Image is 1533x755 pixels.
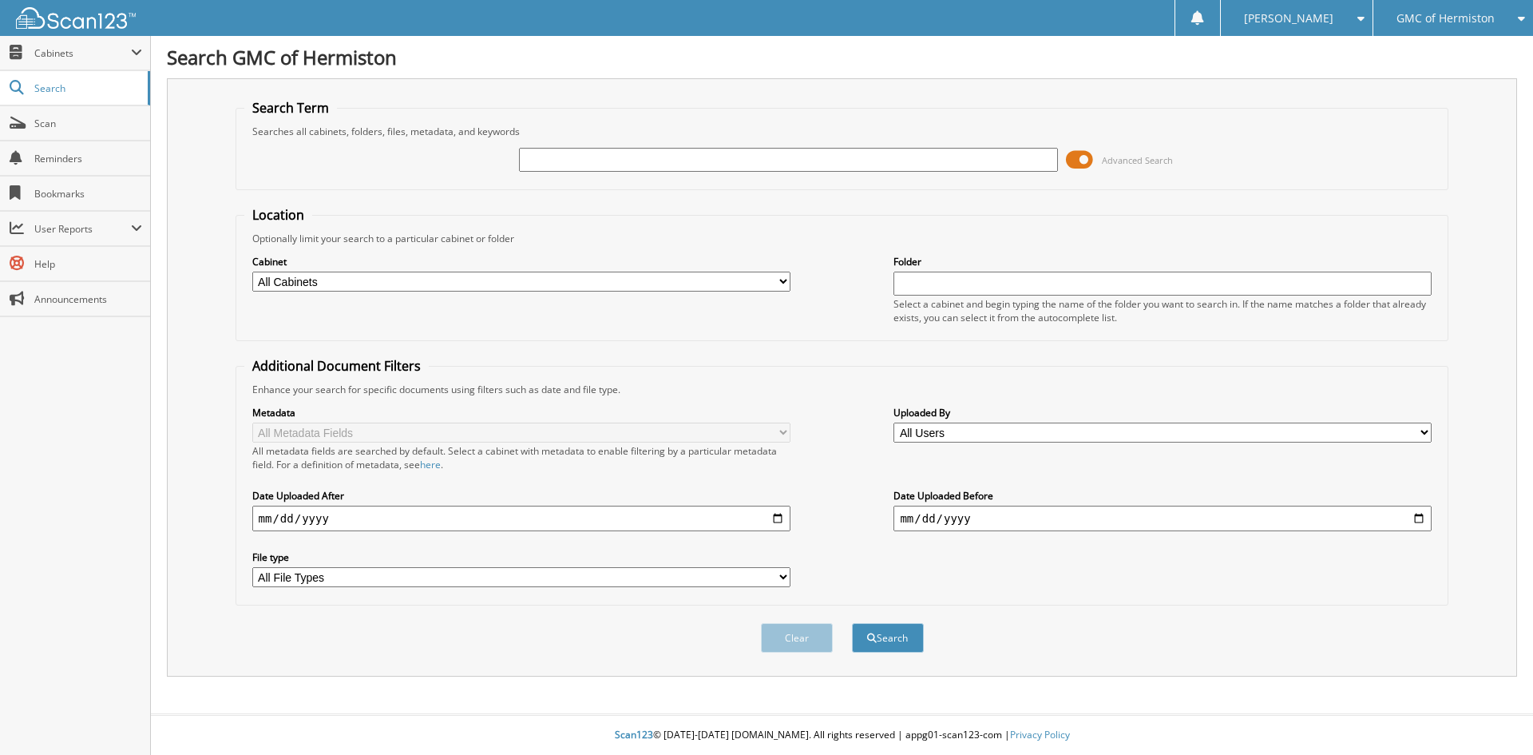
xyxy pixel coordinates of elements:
label: File type [252,550,790,564]
div: Enhance your search for specific documents using filters such as date and file type. [244,383,1440,396]
span: Help [34,257,142,271]
span: Advanced Search [1102,154,1173,166]
span: Reminders [34,152,142,165]
div: Searches all cabinets, folders, files, metadata, and keywords [244,125,1440,138]
button: Clear [761,623,833,653]
a: here [420,458,441,471]
label: Date Uploaded After [252,489,790,503]
label: Date Uploaded Before [893,489,1432,503]
label: Cabinet [252,255,790,268]
label: Metadata [252,406,790,419]
input: end [893,506,1432,531]
img: scan123-logo-white.svg [16,7,136,29]
legend: Search Term [244,99,337,117]
div: Select a cabinet and begin typing the name of the folder you want to search in. If the name match... [893,297,1432,324]
span: Scan [34,117,142,130]
div: Optionally limit your search to a particular cabinet or folder [244,232,1440,245]
label: Folder [893,255,1432,268]
span: Scan123 [615,728,653,741]
input: start [252,506,790,531]
h1: Search GMC of Hermiston [167,44,1517,70]
label: Uploaded By [893,406,1432,419]
span: User Reports [34,222,131,236]
span: Announcements [34,292,142,306]
span: [PERSON_NAME] [1244,14,1333,23]
button: Search [852,623,924,653]
span: Search [34,81,140,95]
a: Privacy Policy [1010,728,1070,741]
span: Cabinets [34,46,131,60]
legend: Location [244,206,312,224]
div: © [DATE]-[DATE] [DOMAIN_NAME]. All rights reserved | appg01-scan123-com | [151,716,1533,755]
span: Bookmarks [34,187,142,201]
div: All metadata fields are searched by default. Select a cabinet with metadata to enable filtering b... [252,444,790,471]
legend: Additional Document Filters [244,357,429,375]
span: GMC of Hermiston [1396,14,1495,23]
